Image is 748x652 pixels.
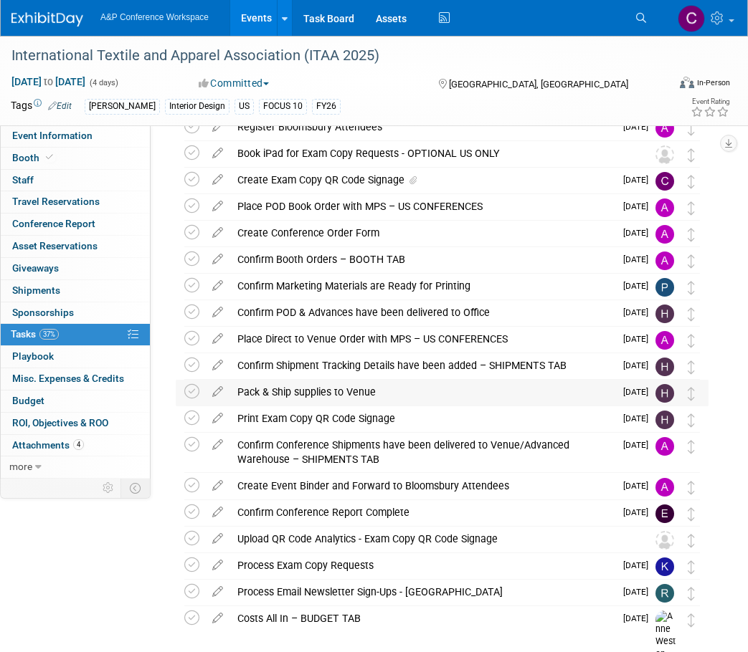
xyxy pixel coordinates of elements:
div: Print Exam Copy QR Code Signage [230,406,615,431]
a: edit [205,506,230,519]
img: Unassigned [655,531,674,550]
img: Rhianna Blackburn [655,584,674,603]
i: Move task [688,534,695,547]
span: ROI, Objectives & ROO [12,417,108,428]
a: edit [205,200,230,213]
span: [DATE] [623,201,655,211]
a: Budget [1,390,150,412]
td: Toggle Event Tabs [121,479,151,497]
div: Place POD Book Order with MPS – US CONFERENCES [230,194,615,219]
div: Upload QR Code Analytics - Exam Copy QR Code Signage [230,527,627,551]
img: Amanda Oney [655,437,674,456]
a: edit [205,279,230,292]
div: Confirm Conference Report Complete [230,500,615,524]
a: Booth [1,148,150,169]
span: [DATE] [623,307,655,317]
img: Emily Samulski [655,504,674,523]
i: Move task [688,587,695,600]
img: Amanda Oney [655,478,674,497]
a: edit [205,306,230,319]
span: more [9,461,32,472]
img: Amanda Oney [655,251,674,270]
a: edit [205,612,230,625]
span: Staff [12,174,34,186]
img: Hannah Siegel [655,411,674,429]
i: Move task [688,307,695,321]
i: Move task [688,560,695,574]
div: Create Event Binder and Forward to Bloomsbury Attendees [230,474,615,498]
div: FY26 [312,99,341,114]
span: Travel Reservations [12,196,100,207]
span: Asset Reservations [12,240,98,251]
img: Amanda Oney [655,119,674,138]
span: Misc. Expenses & Credits [12,373,124,384]
img: Paige Papandrea [655,278,674,297]
div: International Textile and Apparel Association (ITAA 2025) [6,43,658,69]
i: Move task [688,507,695,521]
a: edit [205,559,230,572]
div: Pack & Ship supplies to Venue [230,380,615,404]
a: edit [205,332,230,345]
i: Move task [688,387,695,401]
a: edit [205,479,230,492]
div: US [235,99,254,114]
div: Register Bloomsbury Attendees [230,115,615,139]
span: A&P Conference Workspace [100,12,209,22]
a: Travel Reservations [1,191,150,213]
i: Move task [688,360,695,374]
div: Process Email Newsletter Sign-Ups - [GEOGRAPHIC_DATA] [230,580,615,604]
i: Move task [688,613,695,627]
i: Move task [688,281,695,294]
i: Move task [688,122,695,135]
span: Tasks [11,328,59,340]
i: Move task [688,254,695,268]
a: Tasks37% [1,324,150,345]
span: Booth [12,152,56,163]
span: Event Information [12,130,93,141]
div: Event Rating [691,98,729,105]
a: more [1,456,150,478]
a: edit [205,585,230,598]
img: ExhibitDay [11,12,83,27]
div: Book iPad for Exam Copy Requests - OPTIONAL US ONLY [230,141,627,166]
a: Event Information [1,125,150,147]
a: Attachments4 [1,435,150,456]
img: Unassigned [655,145,674,164]
img: Amanda Oney [655,225,674,244]
img: Hannah Siegel [655,358,674,376]
span: Conference Report [12,218,95,229]
span: Shipments [12,284,60,296]
a: Staff [1,170,150,191]
a: Shipments [1,280,150,302]
span: [DATE] [623,360,655,370]
span: Giveaways [12,262,59,274]
span: [DATE] [623,413,655,423]
span: [DATE] [623,481,655,491]
div: Create Exam Copy QR Code Signage [230,168,615,192]
span: Attachments [12,439,84,451]
i: Move task [688,148,695,162]
div: Confirm POD & Advances have been delivered to Office [230,300,615,325]
span: Playbook [12,350,54,362]
a: edit [205,173,230,186]
span: [DATE] [DATE] [11,75,86,88]
div: [PERSON_NAME] [85,99,160,114]
i: Move task [688,201,695,215]
span: [DATE] [623,334,655,344]
a: edit [205,359,230,372]
i: Move task [688,334,695,347]
span: [DATE] [623,440,655,450]
i: Move task [688,228,695,241]
a: Giveaways [1,258,150,279]
span: [DATE] [623,560,655,570]
div: Costs All In – BUDGET TAB [230,606,615,631]
a: Sponsorships [1,302,150,324]
a: Playbook [1,346,150,368]
button: Committed [194,76,275,90]
div: Confirm Shipment Tracking Details have been added – SHIPMENTS TAB [230,353,615,378]
a: edit [205,385,230,398]
i: Move task [688,481,695,494]
a: edit [205,147,230,160]
div: Event Format [619,75,730,96]
span: [DATE] [623,613,655,623]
